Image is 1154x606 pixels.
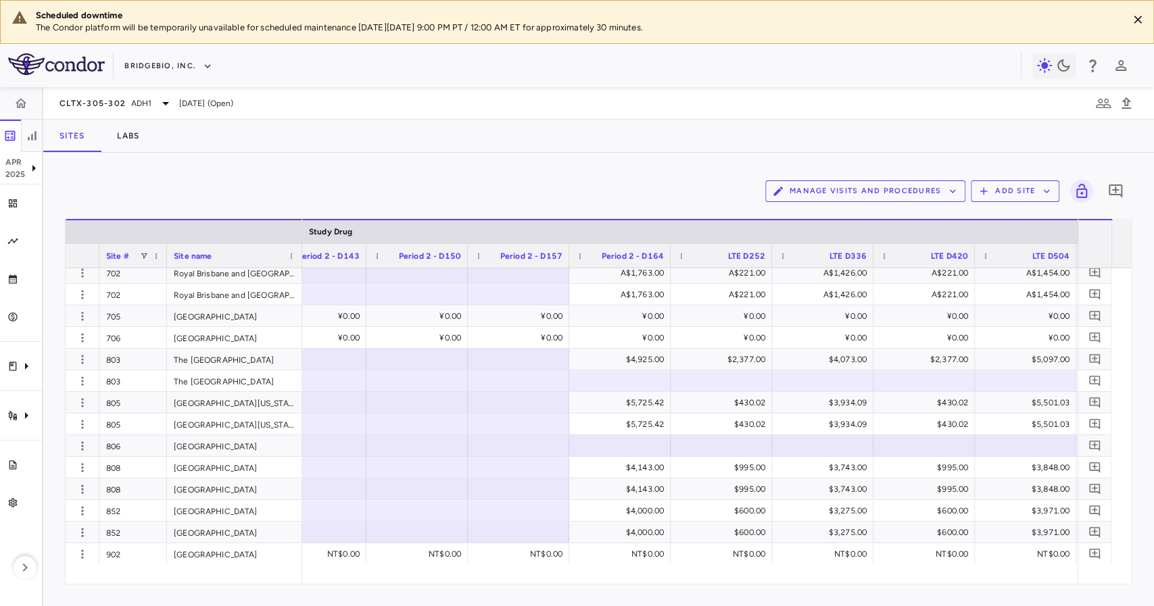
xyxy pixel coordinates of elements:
[36,9,1117,22] div: Scheduled downtime
[167,435,302,456] div: [GEOGRAPHIC_DATA]
[683,327,765,349] div: ¥0.00
[99,284,167,305] div: 702
[683,349,765,370] div: $2,377.00
[886,522,968,543] div: $600.00
[987,392,1069,413] div: $5,501.03
[99,543,167,564] div: 902
[784,392,867,413] div: $3,934.09
[886,284,968,305] div: A$221.00
[683,478,765,500] div: $995.00
[784,500,867,522] div: $3,275.00
[99,500,167,521] div: 852
[581,500,664,522] div: $4,000.00
[581,392,664,413] div: $5,725.42
[886,543,968,565] div: NT$0.00
[1088,504,1101,517] svg: Add comment
[101,120,155,152] button: Labs
[99,413,167,434] div: 805
[1086,480,1104,498] button: Add comment
[1088,439,1101,452] svg: Add comment
[480,305,562,327] div: ¥0.00
[886,413,968,435] div: $430.02
[784,413,867,435] div: $3,934.09
[309,227,353,236] span: Study Drug
[277,543,360,565] div: NT$0.00
[581,413,664,435] div: $5,725.42
[59,98,126,109] span: CLTX-305-302
[1104,180,1127,203] button: Add comment
[99,478,167,499] div: 808
[581,262,664,284] div: A$1,763.00
[886,327,968,349] div: ¥0.00
[1088,547,1101,560] svg: Add comment
[602,251,664,261] span: Period 2 - D164
[683,457,765,478] div: $995.00
[784,543,867,565] div: NT$0.00
[1088,309,1101,322] svg: Add comment
[784,478,867,500] div: $3,743.00
[987,327,1069,349] div: ¥0.00
[167,478,302,499] div: [GEOGRAPHIC_DATA]
[43,120,101,152] button: Sites
[886,457,968,478] div: $995.00
[99,262,167,283] div: 702
[987,478,1069,500] div: $3,848.00
[1032,251,1069,261] span: LTE D504
[1086,415,1104,433] button: Add comment
[167,262,302,283] div: Royal Brisbane and [GEOGRAPHIC_DATA]
[1065,180,1093,203] span: Lock grid
[399,251,461,261] span: Period 2 - D150
[1086,372,1104,390] button: Add comment
[931,251,968,261] span: LTE D420
[277,305,360,327] div: ¥0.00
[167,457,302,478] div: [GEOGRAPHIC_DATA]
[1088,482,1101,495] svg: Add comment
[581,349,664,370] div: $4,925.00
[480,327,562,349] div: ¥0.00
[1088,266,1101,279] svg: Add comment
[581,327,664,349] div: ¥0.00
[830,251,867,261] span: LTE D336
[106,251,129,261] span: Site #
[886,349,968,370] div: $2,377.00
[987,543,1069,565] div: NT$0.00
[784,305,867,327] div: ¥0.00
[179,97,234,109] span: [DATE] (Open)
[167,349,302,370] div: The [GEOGRAPHIC_DATA]
[131,97,152,109] span: ADH1
[1088,374,1101,387] svg: Add comment
[1086,328,1104,347] button: Add comment
[987,349,1069,370] div: $5,097.00
[1128,9,1148,30] button: Close
[124,55,212,77] button: BridgeBio, Inc.
[784,522,867,543] div: $3,275.00
[174,251,212,261] span: Site name
[1086,501,1104,520] button: Add comment
[167,500,302,521] div: [GEOGRAPHIC_DATA]
[886,262,968,284] div: A$221.00
[886,500,968,522] div: $600.00
[99,327,167,348] div: 706
[1088,418,1101,430] svg: Add comment
[1088,396,1101,409] svg: Add comment
[683,305,765,327] div: ¥0.00
[379,305,461,327] div: ¥0.00
[167,305,302,326] div: [GEOGRAPHIC_DATA]
[99,522,167,542] div: 852
[500,251,562,261] span: Period 2 - D157
[5,168,26,180] p: 2025
[99,435,167,456] div: 806
[1086,436,1104,455] button: Add comment
[8,53,105,75] img: logo-full-SnFGN8VE.png
[1107,183,1124,199] svg: Add comment
[1086,263,1104,282] button: Add comment
[886,305,968,327] div: ¥0.00
[379,543,461,565] div: NT$0.00
[886,392,968,413] div: $430.02
[277,327,360,349] div: ¥0.00
[987,522,1069,543] div: $3,971.00
[683,262,765,284] div: A$221.00
[480,543,562,565] div: NT$0.00
[683,500,765,522] div: $600.00
[1086,393,1104,411] button: Add comment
